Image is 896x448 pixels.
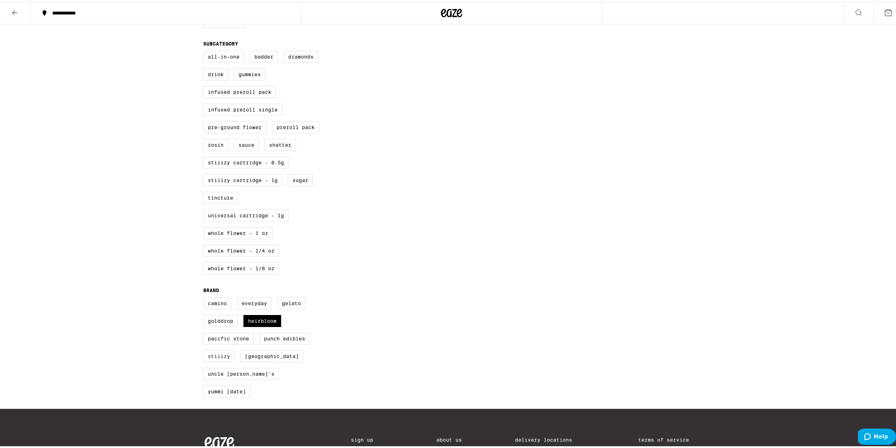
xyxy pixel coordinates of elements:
label: Diamonds [284,49,318,61]
label: GoldDrop [203,313,238,325]
a: About Us [436,435,462,441]
label: [GEOGRAPHIC_DATA] [240,349,303,361]
label: STIIIZY [203,349,235,361]
label: Sugar [288,172,313,184]
a: Terms of Service [638,435,698,441]
label: Rosin [203,137,228,149]
label: STIIIZY Cartridge - 1g [203,172,282,184]
label: Pacific Stone [203,331,254,343]
a: Delivery Locations [515,435,585,441]
label: Preroll Pack [272,120,319,132]
label: Whole Flower - 1/8 oz [203,261,279,273]
label: Gummies [234,67,265,79]
label: Whole Flower - 1 oz [203,225,273,237]
label: Uncle [PERSON_NAME]'s [203,366,279,378]
label: Drink [203,67,228,79]
label: Punch Edibles [259,331,310,343]
label: Pre-ground Flower [203,120,266,132]
label: Tincture [203,190,238,202]
label: Whole Flower - 1/4 oz [203,243,279,255]
a: Sign Up [351,435,383,441]
label: All-In-One [203,49,244,61]
label: Sauce [234,137,259,149]
label: Yummi [DATE] [203,384,250,396]
label: Infused Preroll Pack [203,84,276,96]
label: Universal Cartridge - 1g [203,208,289,220]
label: Badder [250,49,278,61]
legend: Subcategory [203,39,238,45]
legend: Brand [203,286,219,291]
iframe: Opens a widget where you can find more information [858,427,896,444]
label: Heirbloom [243,313,281,325]
label: STIIIZY Cartridge - 0.5g [203,155,289,167]
label: Everyday [237,296,272,308]
label: Infused Preroll Single [203,102,282,114]
label: Camino [203,296,231,308]
label: Gelato [277,296,305,308]
label: Shatter [265,137,296,149]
